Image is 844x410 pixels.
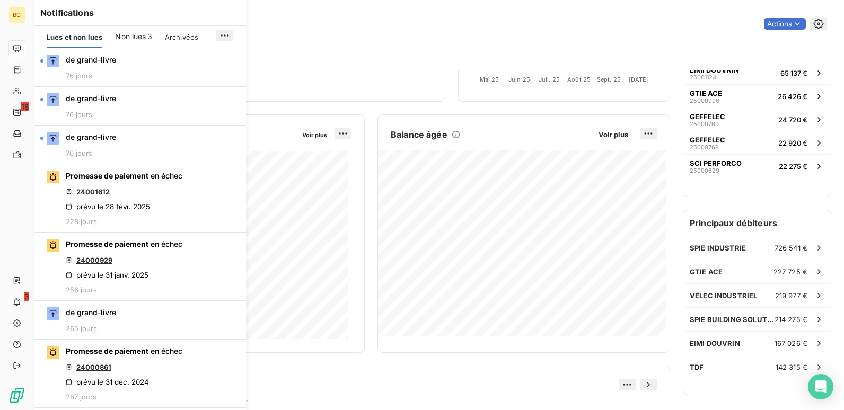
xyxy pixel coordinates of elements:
[764,18,806,30] button: Actions
[690,315,775,324] span: SPIE BUILDING SOLUTIONS
[599,130,628,139] span: Voir plus
[40,6,240,19] h6: Notifications
[773,268,807,276] span: 227 725 €
[775,291,807,300] span: 219 977 €
[690,244,746,252] span: SPIE INDUSTRIE
[690,144,719,150] span: 25000768
[683,84,831,108] button: GTIE ACE2500099626 426 €
[34,48,246,87] button: de grand-livre76 jours
[508,76,530,83] tspan: Juin 25
[66,171,148,180] span: Promesse de paiement
[34,87,246,126] button: de grand-livre76 jours
[66,72,92,80] span: 76 jours
[66,307,116,318] span: de grand-livre
[690,136,725,144] span: GEFFELEC
[8,387,25,404] img: Logo LeanPay
[302,131,327,139] span: Voir plus
[66,110,92,119] span: 76 jours
[66,346,148,355] span: Promesse de paiement
[629,76,649,83] tspan: [DATE]
[567,76,591,83] tspan: Août 25
[780,69,807,77] span: 65 137 €
[66,93,116,104] span: de grand-livre
[151,239,182,248] span: en échec
[66,324,97,333] span: 265 jours
[690,89,722,97] span: GTIE ACE
[76,363,111,371] a: 24000861
[165,33,198,41] span: Archivées
[66,202,150,211] div: prévu le 28 févr. 2025
[66,271,148,279] div: prévu le 31 janv. 2025
[683,154,831,177] button: SCI PERFORCO2500062922 275 €
[690,167,719,174] span: 25000629
[151,346,182,355] span: en échec
[66,286,97,294] span: 256 jours
[690,121,719,127] span: 25000769
[391,128,447,141] h6: Balance âgée
[151,171,182,180] span: en échec
[21,102,29,111] span: 18
[778,115,807,124] span: 24 720 €
[595,130,631,139] button: Voir plus
[778,139,807,147] span: 22 920 €
[779,162,807,171] span: 22 275 €
[778,92,807,101] span: 26 426 €
[775,244,807,252] span: 726 541 €
[775,339,807,347] span: 167 026 €
[66,149,92,157] span: 76 jours
[34,126,246,164] button: de grand-livre76 jours
[8,6,25,23] div: BC
[690,363,704,371] span: TDF
[299,130,330,139] button: Voir plus
[66,239,148,248] span: Promesse de paiement
[34,233,246,301] button: Promesse de paiement en échec24000929prévu le 31 janv. 2025256 jours
[76,256,112,264] a: 24000929
[690,74,716,81] span: 25001124
[47,33,102,41] span: Lues et non lues
[690,112,725,121] span: GEFFELEC
[690,339,740,347] span: EIMI DOUVRIN
[76,188,110,196] a: 24001612
[115,31,146,42] span: Non lues
[775,315,807,324] span: 214 275 €
[66,393,96,401] span: 287 jours
[690,268,723,276] span: GTIE ACE
[690,159,742,167] span: SCI PERFORCO
[776,363,807,371] span: 142 315 €
[147,31,152,42] span: 3
[683,131,831,154] button: GEFFELEC2500076822 920 €
[683,108,831,131] button: GEFFELEC2500076924 720 €
[66,217,97,226] span: 228 jours
[66,132,116,142] span: de grand-livre
[597,76,621,83] tspan: Sept. 25
[539,76,560,83] tspan: Juil. 25
[808,374,833,399] div: Open Intercom Messenger
[690,291,757,300] span: VELEC INDUSTRIEL
[34,164,246,233] button: Promesse de paiement en échec24001612prévu le 28 févr. 2025228 jours
[690,97,719,104] span: 25000996
[683,210,831,236] h6: Principaux débiteurs
[683,61,831,84] button: EIMI DOUVRIN2500112465 137 €
[34,340,246,408] button: Promesse de paiement en échec24000861prévu le 31 déc. 2024287 jours
[66,378,149,386] div: prévu le 31 déc. 2024
[34,301,246,340] button: de grand-livre265 jours
[480,76,499,83] tspan: Mai 25
[66,55,116,65] span: de grand-livre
